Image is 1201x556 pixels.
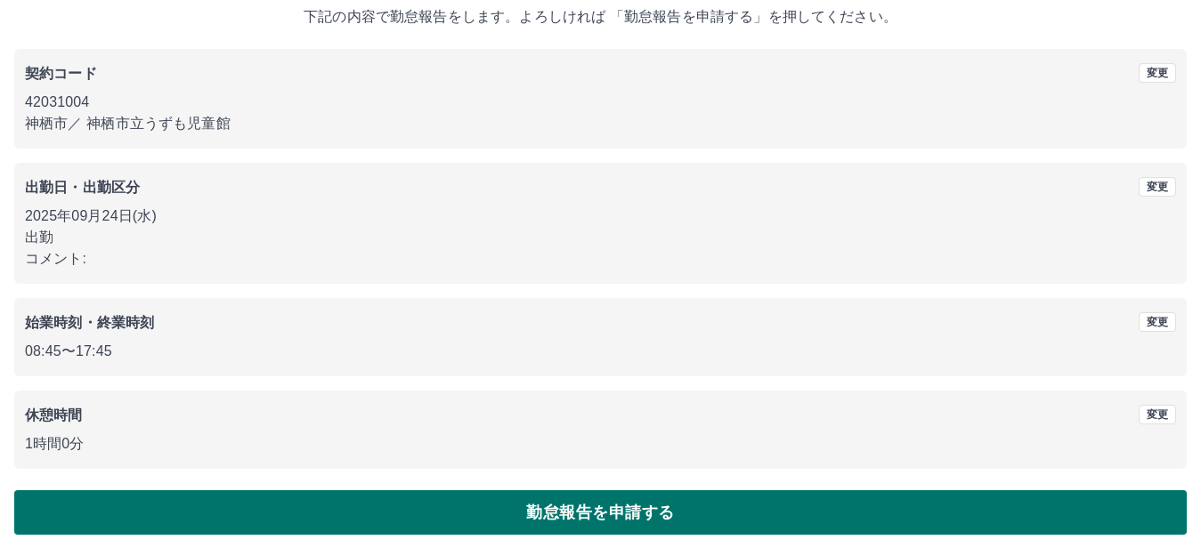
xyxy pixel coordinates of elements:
p: 2025年09月24日(水) [25,205,1176,227]
p: 出勤 [25,227,1176,248]
p: 42031004 [25,92,1176,113]
button: 変更 [1139,177,1176,197]
button: 変更 [1139,312,1176,332]
p: 神栖市 ／ 神栖市立うずも児童館 [25,113,1176,134]
b: 始業時刻・終業時刻 [25,315,154,330]
button: 勤怠報告を申請する [14,490,1187,535]
p: 下記の内容で勤怠報告をします。よろしければ 「勤怠報告を申請する」を押してください。 [14,6,1187,28]
p: コメント: [25,248,1176,270]
b: 契約コード [25,66,97,81]
b: 出勤日・出勤区分 [25,180,140,195]
b: 休憩時間 [25,407,83,423]
button: 変更 [1139,405,1176,424]
button: 変更 [1139,63,1176,83]
p: 08:45 〜 17:45 [25,341,1176,362]
p: 1時間0分 [25,433,1176,455]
